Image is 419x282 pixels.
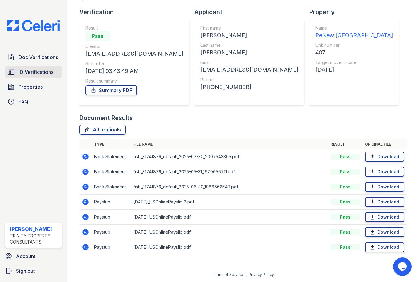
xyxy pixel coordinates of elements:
img: CE_Logo_Blue-a8612792a0a2168367f1c8372b55b34899dd931a85d93a1a3d3e32e68fde9ad4.png [2,20,65,31]
span: Account [16,252,35,260]
a: Download [365,212,404,222]
a: Download [365,182,404,192]
div: ReNew [GEOGRAPHIC_DATA] [315,31,393,40]
iframe: chat widget [393,257,413,276]
td: fisb_31741879_default_2025-06-30_1986662548.pdf [131,179,328,195]
a: Download [365,167,404,177]
div: Property [309,8,404,16]
span: ID Verifications [18,68,53,76]
div: Unit number [315,42,393,48]
a: Summary PDF [85,85,137,95]
td: [DATE]_USOnlinePayslip 2.pdf [131,195,328,210]
td: Paystub [92,240,131,255]
span: Sign out [16,267,35,275]
a: Terms of Service [212,272,243,277]
div: Target move in date [315,59,393,66]
div: Result summary [85,78,183,84]
a: ID Verifications [5,66,62,78]
div: Last name [200,42,298,48]
td: Bank Statement [92,164,131,179]
div: Name [315,25,393,31]
div: [DATE] 03:43:49 AM [85,67,183,75]
span: FAQ [18,98,28,105]
th: Result [328,139,362,149]
div: Pass [330,184,360,190]
th: Type [92,139,131,149]
td: Paystub [92,225,131,240]
div: [PERSON_NAME] [10,225,60,233]
a: Privacy Policy [249,272,274,277]
div: Email [200,59,298,66]
a: Sign out [2,265,65,277]
span: Doc Verifications [18,54,58,61]
div: Creator [85,43,183,50]
td: fisb_31741879_default_2025-05-31_1970656711.pdf [131,164,328,179]
a: Download [365,152,404,162]
div: Applicant [194,8,309,16]
td: fisb_31741879_default_2025-07-30_2007543305.pdf [131,149,328,164]
a: FAQ [5,95,62,108]
td: Bank Statement [92,149,131,164]
td: [DATE]_USOnlinePayslip.pdf [131,210,328,225]
th: File name [131,139,328,149]
div: Pass [330,244,360,250]
div: [EMAIL_ADDRESS][DOMAIN_NAME] [85,50,183,58]
div: | [245,272,247,277]
div: Document Results [79,114,133,122]
div: Pass [330,214,360,220]
a: All originals [79,125,126,135]
td: Bank Statement [92,179,131,195]
div: Pass [85,31,110,41]
div: Pass [330,199,360,205]
td: Paystub [92,210,131,225]
div: 407 [315,48,393,57]
div: Verification [79,8,194,16]
td: [DATE]_USOnlinePayslip.pdf [131,240,328,255]
td: Paystub [92,195,131,210]
a: Doc Verifications [5,51,62,63]
div: First name [200,25,298,31]
a: Account [2,250,65,262]
div: Pass [330,229,360,235]
a: Download [365,242,404,252]
div: Trinity Property Consultants [10,233,60,245]
a: Name ReNew [GEOGRAPHIC_DATA] [315,25,393,40]
div: Result [85,25,183,31]
div: Pass [330,169,360,175]
a: Download [365,227,404,237]
div: Phone [200,77,298,83]
th: Original file [362,139,407,149]
td: [DATE]_USOnlinePayslip.pdf [131,225,328,240]
div: Pass [330,154,360,160]
div: [PERSON_NAME] [200,31,298,40]
div: [PHONE_NUMBER] [200,83,298,91]
a: Properties [5,81,62,93]
div: [EMAIL_ADDRESS][DOMAIN_NAME] [200,66,298,74]
div: [DATE] [315,66,393,74]
div: Submitted [85,61,183,67]
a: Download [365,197,404,207]
span: Properties [18,83,43,91]
div: [PERSON_NAME] [200,48,298,57]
